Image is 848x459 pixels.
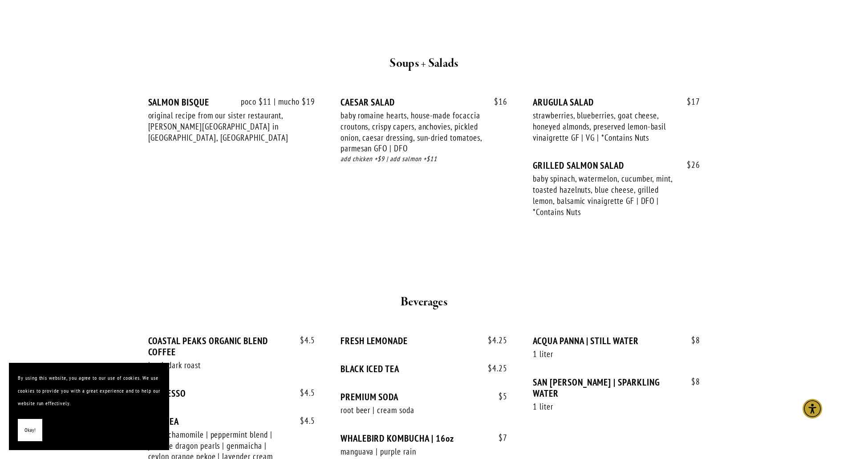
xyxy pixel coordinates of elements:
[490,433,507,443] span: 7
[494,96,499,107] span: $
[401,294,447,310] strong: Beverages
[341,154,507,164] div: add chicken +$9 | add salmon +$11
[533,401,674,412] div: 1 liter
[479,363,507,374] span: 4.25
[533,173,674,217] div: baby spinach, watermelon, cucumber, mint, toasted hazelnuts, blue cheese, grilled lemon, balsamic...
[678,97,700,107] span: 17
[687,159,691,170] span: $
[485,97,507,107] span: 16
[533,97,700,108] div: ARUGULA SALAD
[148,97,315,108] div: SALMON BISQUE
[341,110,482,154] div: baby romaine hearts, house-made focaccia croutons, crispy capers, anchovies, pickled onion, caesa...
[341,391,507,402] div: PREMIUM SODA
[148,388,315,399] div: ESPRESSO
[341,335,507,346] div: FRESH LEMONADE
[18,419,42,442] button: Okay!
[341,446,482,457] div: manguava | purple rain
[488,335,492,345] span: $
[488,363,492,374] span: $
[533,377,700,399] div: SAN [PERSON_NAME] | SPARKLING WATER
[499,391,503,402] span: $
[682,335,700,345] span: 8
[691,335,696,345] span: $
[533,335,700,346] div: ACQUA PANNA | STILL WATER
[490,391,507,402] span: 5
[533,110,674,143] div: strawberries, blueberries, goat cheese, honeyed almonds, preserved lemon-basil vinaigrette GF | V...
[148,335,315,357] div: COASTAL PEAKS ORGANIC BLEND COFFEE
[499,432,503,443] span: $
[341,363,507,374] div: BLACK ICED TEA
[148,416,315,427] div: HOT TEA
[687,96,691,107] span: $
[148,360,290,371] div: local, dark roast
[148,110,290,143] div: original recipe from our sister restaurant, [PERSON_NAME][GEOGRAPHIC_DATA] in [GEOGRAPHIC_DATA], ...
[803,399,822,418] div: Accessibility Menu
[479,335,507,345] span: 4.25
[300,387,304,398] span: $
[341,433,507,444] div: WHALEBIRD KOMBUCHA | 16oz
[300,415,304,426] span: $
[24,424,36,437] span: Okay!
[341,405,482,416] div: root beer | cream soda
[291,388,315,398] span: 4.5
[533,160,700,171] div: GRILLED SALMON SALAD
[18,372,160,410] p: By using this website, you agree to our use of cookies. We use cookies to provide you with a grea...
[390,56,458,71] strong: Soups + Salads
[291,335,315,345] span: 4.5
[678,160,700,170] span: 26
[232,97,315,107] span: poco $11 | mucho $19
[291,416,315,426] span: 4.5
[9,363,169,450] section: Cookie banner
[533,349,674,360] div: 1 liter
[341,97,507,108] div: CAESAR SALAD
[691,376,696,387] span: $
[300,335,304,345] span: $
[682,377,700,387] span: 8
